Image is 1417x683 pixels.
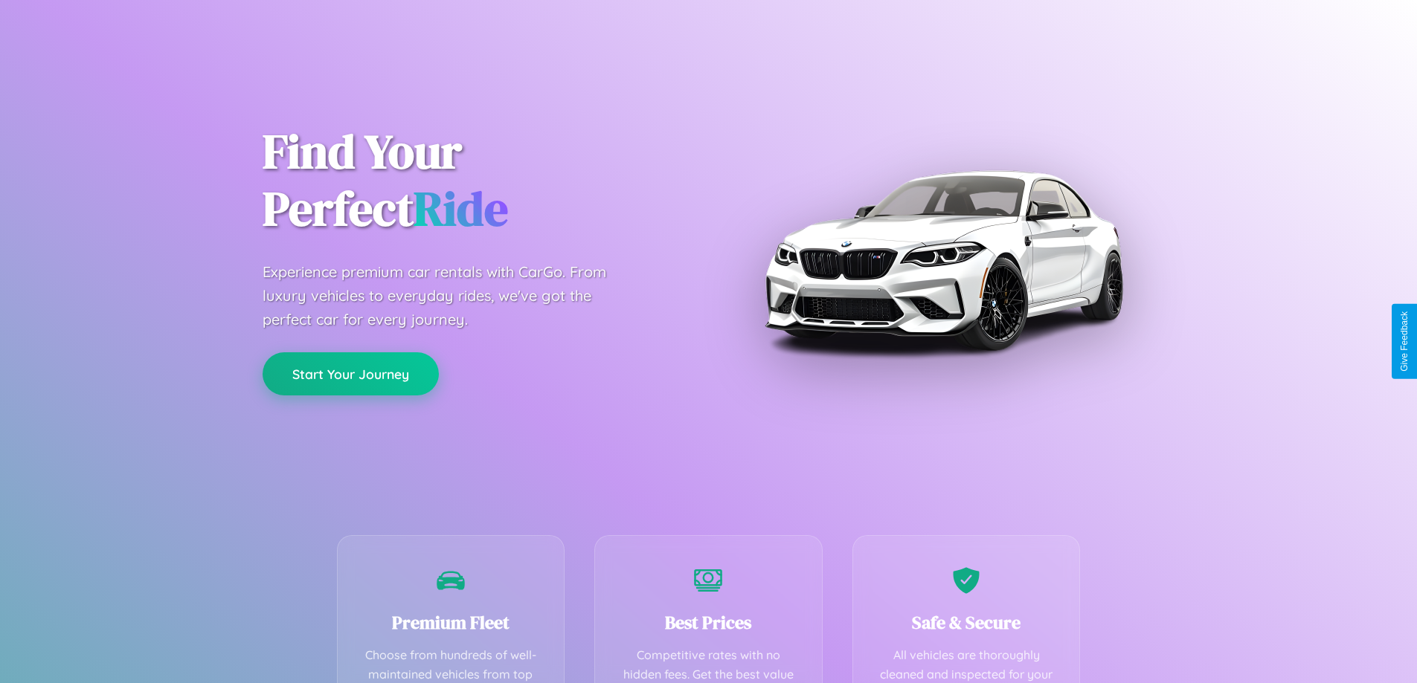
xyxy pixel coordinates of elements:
button: Start Your Journey [263,352,439,395]
h3: Premium Fleet [360,610,542,635]
div: Give Feedback [1399,311,1410,372]
h3: Best Prices [617,610,800,635]
h3: Safe & Secure [875,610,1058,635]
p: Experience premium car rentals with CarGo. From luxury vehicles to everyday rides, we've got the ... [263,260,634,331]
img: Premium BMW car rental vehicle [757,74,1129,446]
h1: Find Your Perfect [263,123,687,238]
span: Ride [414,176,508,241]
